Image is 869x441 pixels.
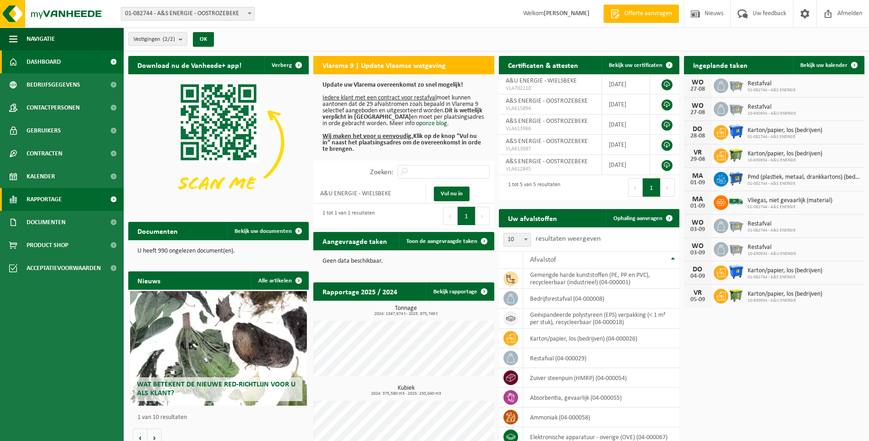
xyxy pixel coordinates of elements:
[748,220,796,228] span: Restafval
[318,206,375,226] div: 1 tot 1 van 1 resultaten
[728,194,744,209] img: BL-SO-LV
[506,98,588,105] span: A&S ENERGIE - OOSTROZEBEKE
[748,244,796,251] span: Restafval
[689,250,707,256] div: 03-09
[313,232,396,250] h2: Aangevraagde taken
[137,414,304,421] p: 1 van 10 resultaten
[748,251,796,257] span: 10-830934 - A&U ENERGIE
[748,298,822,303] span: 10-830934 - A&U ENERGIE
[193,32,214,47] button: OK
[523,269,679,289] td: gemengde harde kunststoffen (PE, PP en PVC), recycleerbaar (industrieel) (04-000001)
[689,219,707,226] div: WO
[728,124,744,139] img: WB-1100-HPE-BE-01
[27,257,101,280] span: Acceptatievoorwaarden
[602,155,650,175] td: [DATE]
[121,7,254,20] span: 01-082744 - A&S ENERGIE - OOSTROZEBEKE
[602,94,650,115] td: [DATE]
[603,5,679,23] a: Offerte aanvragen
[27,165,55,188] span: Kalender
[27,73,80,96] span: Bedrijfsgegevens
[523,289,679,309] td: bedrijfsrestafval (04-000008)
[130,291,307,406] a: Wat betekent de nieuwe RED-richtlijn voor u als klant?
[689,126,707,133] div: DO
[748,158,822,163] span: 10-830934 - A&U ENERGIE
[251,271,308,290] a: Alle artikelen
[313,56,455,74] h2: Vlarema 9 | Update Vlaamse wetgeving
[523,309,679,329] td: geëxpandeerde polystyreen (EPS) verpakking (< 1 m² per stuk), recycleerbaar (04-000018)
[748,197,832,204] span: Vliegas, niet gevaarlijk (material)
[728,100,744,116] img: WB-2500-GAL-GY-01
[748,275,822,280] span: 01-082744 - A&S ENERGIE
[748,111,796,116] span: 10-830934 - A&U ENERGIE
[27,234,68,257] span: Product Shop
[793,56,864,74] a: Bekijk uw kalender
[27,188,62,211] span: Rapportage
[661,178,675,197] button: Next
[728,264,744,280] img: WB-1100-HPE-BE-01
[728,217,744,233] img: WB-2500-GAL-GY-01
[313,282,406,300] h2: Rapportage 2025 / 2024
[27,142,62,165] span: Contracten
[264,56,308,74] button: Verberg
[523,348,679,368] td: restafval (04-000029)
[689,156,707,163] div: 29-08
[506,158,588,165] span: A&S ENERGIE - OOSTROZEBEKE
[399,232,493,250] a: Toon de aangevraagde taken
[728,147,744,163] img: WB-1100-HPE-GN-50
[748,104,796,111] span: Restafval
[318,385,494,396] h3: Kubiek
[622,9,674,18] span: Offerte aanvragen
[506,105,595,112] span: VLA615894
[684,56,757,74] h2: Ingeplande taken
[322,82,485,153] p: moet kunnen aantonen dat de 29 afvalstromen zoals bepaald in Vlarema 9 selectief aangeboden en ui...
[689,180,707,186] div: 01-09
[504,233,530,246] span: 10
[748,80,796,88] span: Restafval
[506,85,595,92] span: VLA702110
[748,204,832,210] span: 01-082744 - A&S ENERGIE
[606,209,678,227] a: Ophaling aanvragen
[27,96,80,119] span: Contactpersonen
[689,289,707,297] div: VR
[128,271,169,289] h2: Nieuws
[128,74,309,210] img: Download de VHEPlus App
[689,133,707,139] div: 28-08
[602,135,650,155] td: [DATE]
[748,267,822,275] span: Karton/papier, los (bedrijven)
[137,381,295,397] span: Wat betekent de nieuwe RED-richtlijn voor u als klant?
[318,305,494,316] h3: Tonnage
[503,233,531,247] span: 10
[133,33,175,46] span: Vestigingen
[318,391,494,396] span: 2024: 375,580 m3 - 2025: 250,040 m3
[506,145,595,153] span: VLA613987
[475,207,490,225] button: Next
[235,228,292,234] span: Bekijk uw documenten
[506,118,588,125] span: A&S ENERGIE - OOSTROZEBEKE
[689,79,707,86] div: WO
[689,149,707,156] div: VR
[443,207,458,225] button: Previous
[689,243,707,250] div: WO
[227,222,308,240] a: Bekijk uw documenten
[728,287,744,303] img: WB-1100-HPE-GN-50
[748,181,860,187] span: 01-082744 - A&S ENERGIE
[422,120,449,127] a: onze blog.
[163,36,175,42] count: (2/2)
[27,28,55,50] span: Navigatie
[27,50,61,73] span: Dashboard
[544,10,590,17] strong: [PERSON_NAME]
[322,82,463,88] b: Update uw Vlarema overeenkomst zo snel mogelijk!
[128,222,187,240] h2: Documenten
[748,228,796,233] span: 01-082744 - A&S ENERGIE
[601,56,678,74] a: Bekijk uw certificaten
[748,88,796,93] span: 01-082744 - A&S ENERGIE
[128,32,187,46] button: Vestigingen(2/2)
[318,312,494,316] span: 2024: 1347,674 t - 2025: 875,749 t
[322,133,481,153] b: Klik op de knop "Vul nu in" naast het plaatsingsadres om de overeenkomst in orde te brengen.
[728,241,744,256] img: WB-2500-GAL-GY-01
[503,177,560,198] div: 1 tot 5 van 5 resultaten
[523,329,679,348] td: karton/papier, los (bedrijven) (04-000026)
[748,150,822,158] span: Karton/papier, los (bedrijven)
[506,165,595,173] span: VLA612845
[748,134,822,140] span: 01-082744 - A&S ENERGIE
